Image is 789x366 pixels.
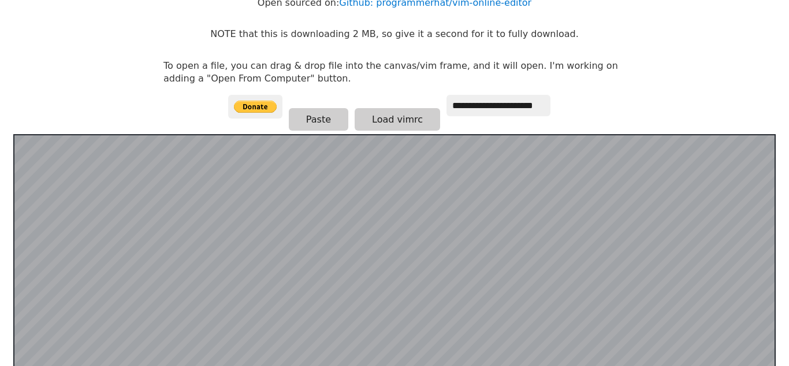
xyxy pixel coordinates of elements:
[210,28,578,40] p: NOTE that this is downloading 2 MB, so give it a second for it to fully download.
[289,108,348,131] button: Paste
[355,108,440,131] button: Load vimrc
[163,60,626,86] p: To open a file, you can drag & drop file into the canvas/vim frame, and it will open. I'm working...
